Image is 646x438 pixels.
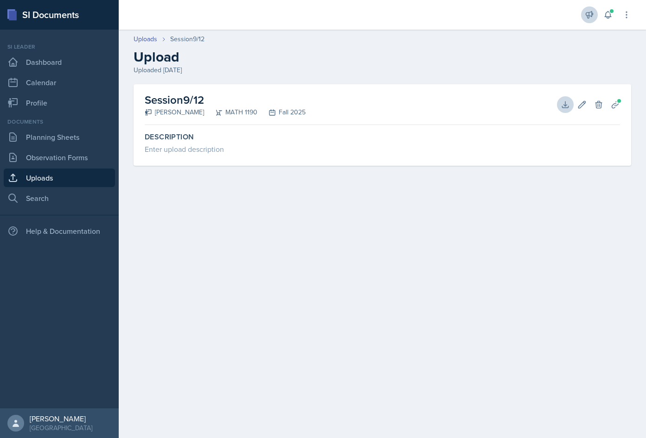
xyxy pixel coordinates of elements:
[4,53,115,71] a: Dashboard
[4,189,115,207] a: Search
[4,128,115,146] a: Planning Sheets
[257,107,306,117] div: Fall 2025
[4,73,115,92] a: Calendar
[145,107,204,117] div: [PERSON_NAME]
[134,65,631,75] div: Uploaded [DATE]
[204,107,257,117] div: MATH 1190
[4,118,115,126] div: Documents
[134,34,157,44] a: Uploads
[170,34,205,44] div: Session9/12
[4,148,115,167] a: Observation Forms
[145,132,620,142] label: Description
[30,414,92,423] div: [PERSON_NAME]
[4,222,115,240] div: Help & Documentation
[134,49,631,65] h2: Upload
[4,169,115,187] a: Uploads
[4,43,115,51] div: Si leader
[4,94,115,112] a: Profile
[30,423,92,432] div: [GEOGRAPHIC_DATA]
[145,144,620,155] div: Enter upload description
[145,92,306,108] h2: Session9/12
